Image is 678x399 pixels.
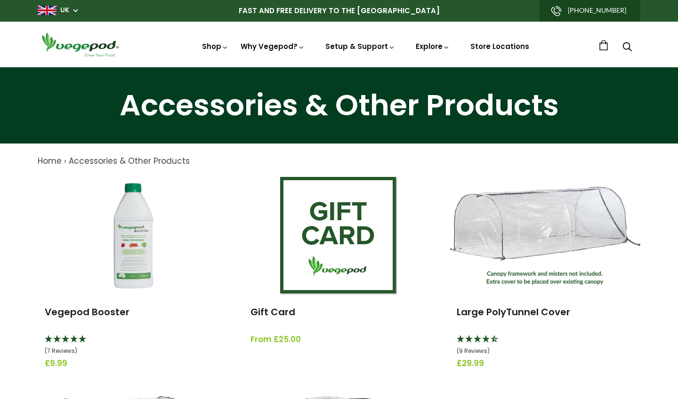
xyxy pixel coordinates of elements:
span: £9.99 [45,358,221,370]
img: Large PolyTunnel Cover [450,187,640,285]
a: Large PolyTunnel Cover [457,305,570,319]
img: Vegepod [38,31,122,58]
div: 5 Stars - 7 Reviews [45,334,221,358]
a: Search [622,43,632,53]
span: From £25.00 [250,334,427,346]
a: UK [60,6,69,15]
img: Gift Card [280,177,398,295]
a: Vegepod Booster [45,305,129,319]
span: (7 Reviews) [45,347,77,355]
span: (9 Reviews) [457,347,490,355]
a: Gift Card [250,305,295,319]
nav: breadcrumbs [38,155,640,168]
img: Vegepod Booster [74,177,192,295]
h1: Accessories & Other Products [12,91,666,120]
a: Shop [202,41,228,51]
a: Accessories & Other Products [69,155,190,167]
a: Why Vegepod? [241,41,305,51]
img: gb_large.png [38,6,56,15]
div: 4.44 Stars - 9 Reviews [457,334,633,358]
span: › [64,155,66,167]
a: Explore [416,41,450,51]
a: Setup & Support [325,41,395,51]
span: £29.99 [457,358,633,370]
a: Store Locations [470,41,529,51]
a: Home [38,155,62,167]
